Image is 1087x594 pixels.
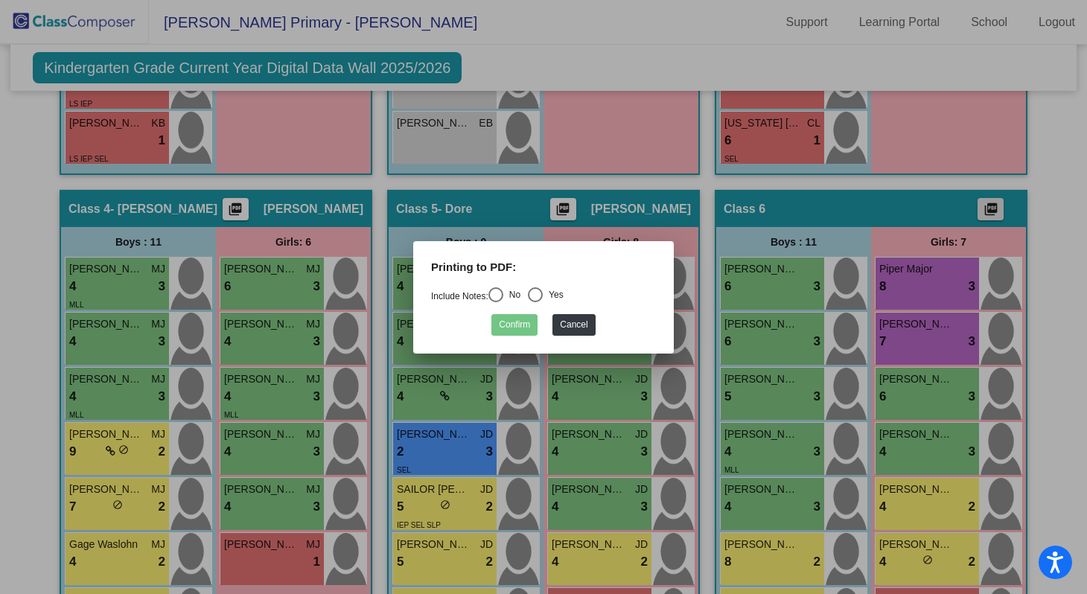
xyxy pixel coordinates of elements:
[552,313,595,335] button: Cancel
[431,259,516,276] label: Printing to PDF:
[543,287,564,301] div: Yes
[491,313,538,335] button: Confirm
[431,290,488,301] a: Include Notes:
[431,290,564,301] mat-radio-group: Select an option
[503,287,520,301] div: No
